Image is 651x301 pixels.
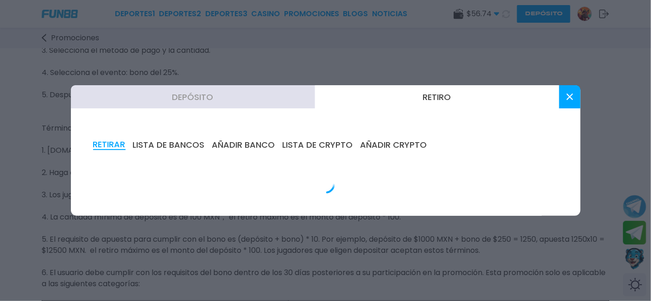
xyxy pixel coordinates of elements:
button: Depósito [71,85,315,108]
button: LISTA DE CRYPTO [283,140,353,150]
button: LISTA DE BANCOS [133,140,205,150]
button: Retiro [315,85,559,108]
button: RETIRAR [93,140,126,150]
button: AÑADIR CRYPTO [360,140,427,150]
button: AÑADIR BANCO [212,140,275,150]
